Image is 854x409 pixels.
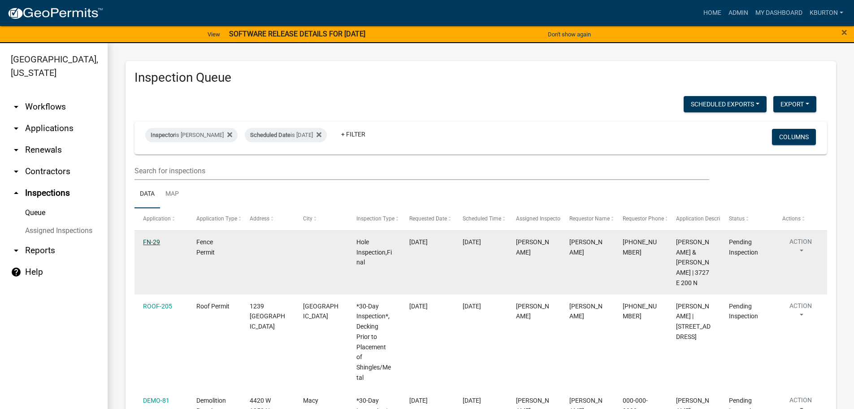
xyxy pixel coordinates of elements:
[303,397,318,404] span: Macy
[463,237,499,247] div: [DATE]
[143,215,171,222] span: Application
[356,215,394,222] span: Inspection Type
[782,215,801,222] span: Actions
[507,208,561,230] datatable-header-cell: Assigned Inspector
[160,180,184,209] a: Map
[11,267,22,277] i: help
[684,96,767,112] button: Scheduled Exports
[334,126,373,142] a: + Filter
[772,129,816,145] button: Columns
[676,215,733,222] span: Application Description
[516,303,549,320] span: Kenny Burton
[614,208,668,230] datatable-header-cell: Requestor Phone
[516,215,562,222] span: Assigned Inspector
[676,238,709,286] span: Tevin & Nicole Tomlinson | 3727 E 200 N
[204,27,224,42] a: View
[11,145,22,155] i: arrow_drop_down
[196,215,237,222] span: Application Type
[11,101,22,112] i: arrow_drop_down
[229,30,365,38] strong: SOFTWARE RELEASE DETAILS FOR [DATE]
[11,245,22,256] i: arrow_drop_down
[409,303,428,310] span: 06/26/2025
[729,215,745,222] span: Status
[409,215,447,222] span: Requested Date
[409,238,428,246] span: 06/23/2025
[143,238,160,246] a: FN-29
[782,237,819,259] button: Action
[11,123,22,134] i: arrow_drop_down
[463,396,499,406] div: [DATE]
[303,215,312,222] span: City
[356,303,391,381] span: *30-Day Inspection*,Decking Prior to Placement of Shingles/Metal
[241,208,295,230] datatable-header-cell: Address
[134,70,827,85] h3: Inspection Queue
[347,208,401,230] datatable-header-cell: Inspection Type
[295,208,348,230] datatable-header-cell: City
[143,303,172,310] a: ROOF-205
[782,301,819,324] button: Action
[134,180,160,209] a: Data
[569,238,603,256] span: Tevin Tomlinson
[143,397,169,404] a: DEMO-81
[623,238,657,256] span: 317-627-6224
[463,215,501,222] span: Scheduled Time
[303,303,338,320] span: PERU
[773,96,816,112] button: Export
[569,303,603,320] span: Tamra Hunter
[454,208,507,230] datatable-header-cell: Scheduled Time
[356,238,392,266] span: Hole Inspection,Final
[250,215,269,222] span: Address
[676,303,711,340] span: Tamra Hunter | 1239 CHANUTE AVENUE
[700,4,725,22] a: Home
[725,4,752,22] a: Admin
[752,4,806,22] a: My Dashboard
[729,238,758,256] span: Pending Inspection
[774,208,827,230] datatable-header-cell: Actions
[245,128,327,142] div: is [DATE]
[188,208,241,230] datatable-header-cell: Application Type
[841,26,847,39] span: ×
[544,27,594,42] button: Don't show again
[196,303,230,310] span: Roof Permit
[134,208,188,230] datatable-header-cell: Application
[729,303,758,320] span: Pending Inspection
[516,238,549,256] span: Kenny Burton
[11,188,22,198] i: arrow_drop_up
[667,208,720,230] datatable-header-cell: Application Description
[196,238,215,256] span: Fence Permit
[134,162,709,180] input: Search for inspections
[569,215,610,222] span: Requestor Name
[409,397,428,404] span: 07/01/2025
[841,27,847,38] button: Close
[145,128,238,142] div: is [PERSON_NAME]
[250,303,285,330] span: 1239 CHANUTE AVENUE
[401,208,454,230] datatable-header-cell: Requested Date
[11,166,22,177] i: arrow_drop_down
[561,208,614,230] datatable-header-cell: Requestor Name
[250,132,290,138] span: Scheduled Date
[623,215,664,222] span: Requestor Phone
[151,132,175,138] span: Inspector
[463,301,499,312] div: [DATE]
[806,4,847,22] a: kburton
[623,303,657,320] span: 765-210-0033
[720,208,774,230] datatable-header-cell: Status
